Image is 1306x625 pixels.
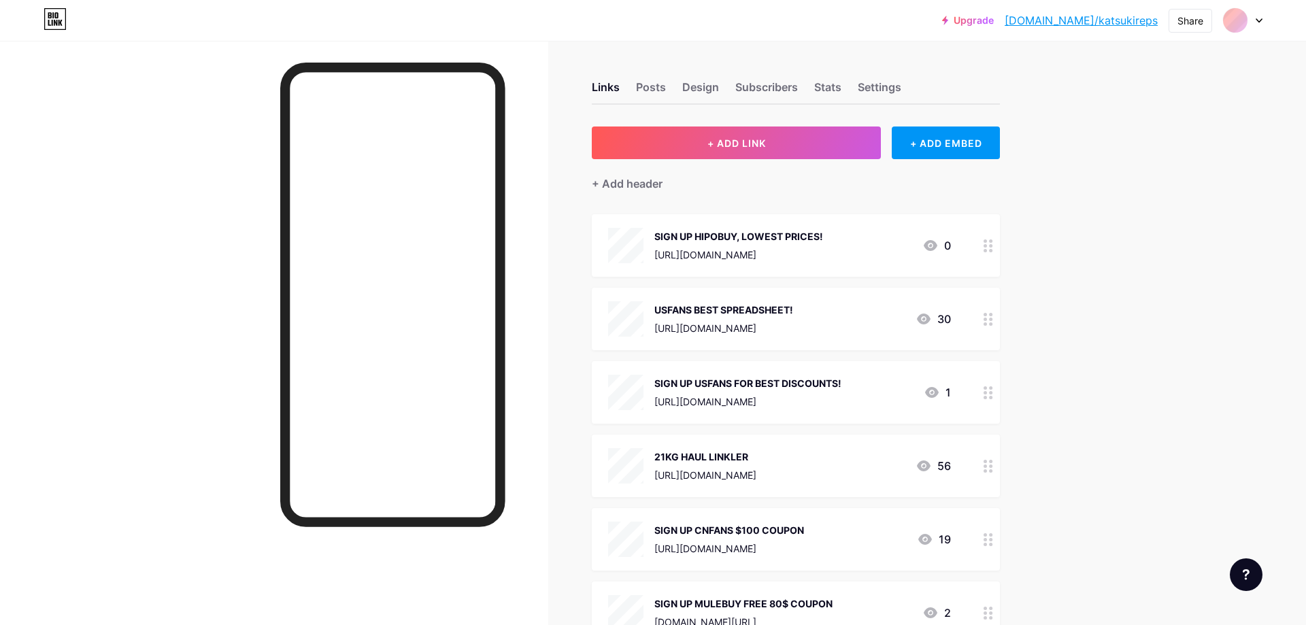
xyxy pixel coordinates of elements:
[654,468,756,482] div: [URL][DOMAIN_NAME]
[892,126,1000,159] div: + ADD EMBED
[922,605,951,621] div: 2
[916,311,951,327] div: 30
[592,79,620,103] div: Links
[654,394,841,409] div: [URL][DOMAIN_NAME]
[654,229,823,243] div: SIGN UP HIPOBUY, LOWEST PRICES!
[636,79,666,103] div: Posts
[654,376,841,390] div: SIGN UP USFANS FOR BEST DISCOUNTS!
[592,175,663,192] div: + Add header
[654,248,823,262] div: [URL][DOMAIN_NAME]
[654,596,833,611] div: SIGN UP MULEBUY FREE 80$ COUPON
[814,79,841,103] div: Stats
[735,79,798,103] div: Subscribers
[654,321,793,335] div: [URL][DOMAIN_NAME]
[682,79,719,103] div: Design
[707,137,766,149] span: + ADD LINK
[942,15,994,26] a: Upgrade
[924,384,951,401] div: 1
[592,126,881,159] button: + ADD LINK
[654,541,804,556] div: [URL][DOMAIN_NAME]
[916,458,951,474] div: 56
[654,303,793,317] div: USFANS BEST SPREADSHEET!
[922,237,951,254] div: 0
[654,450,756,464] div: 21KG HAUL LINKLER
[917,531,951,547] div: 19
[1177,14,1203,28] div: Share
[858,79,901,103] div: Settings
[1005,12,1158,29] a: [DOMAIN_NAME]/katsukireps
[654,523,804,537] div: SIGN UP CNFANS $100 COUPON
